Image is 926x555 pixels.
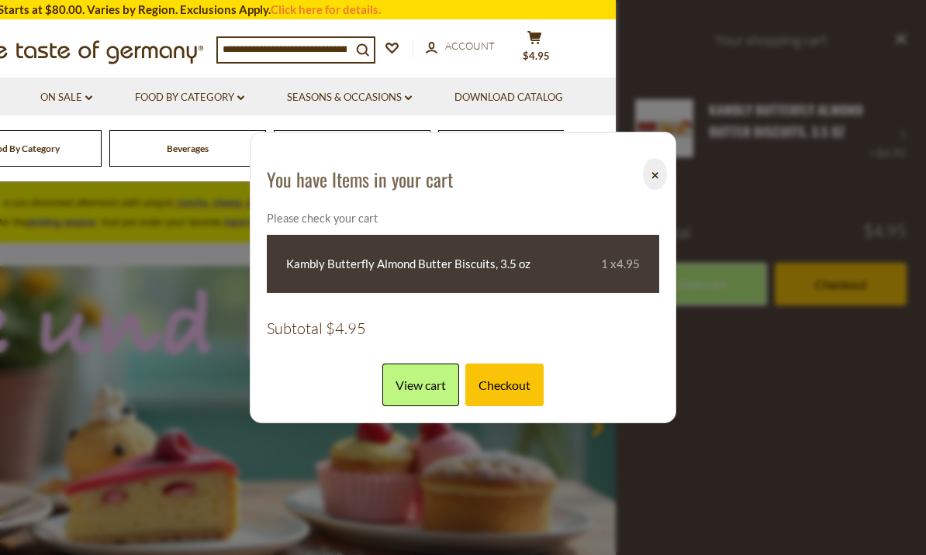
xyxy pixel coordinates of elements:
a: View cart [382,364,459,406]
button: ⨉ [643,158,667,190]
span: $4.95 [523,50,550,62]
h3: You have Items in your cart [267,167,453,191]
span: 4.95 [617,257,640,271]
span: Account [445,40,495,52]
div: 1 x [592,254,641,274]
a: Beverages [167,143,209,154]
a: Seasons & Occasions [287,89,412,106]
p: Please check your cart [267,209,453,228]
a: Food By Category [135,89,244,106]
a: Checkout [465,364,544,406]
a: Download Catalog [454,89,563,106]
span: $4.95 [326,319,366,338]
a: Account [426,38,495,55]
button: $4.95 [511,30,558,69]
a: Kambly Butterfly Almond Butter Biscuits, 3.5 oz [286,254,592,274]
a: On Sale [40,89,92,106]
a: Click here for details. [271,2,381,16]
span: Subtotal [267,319,323,338]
